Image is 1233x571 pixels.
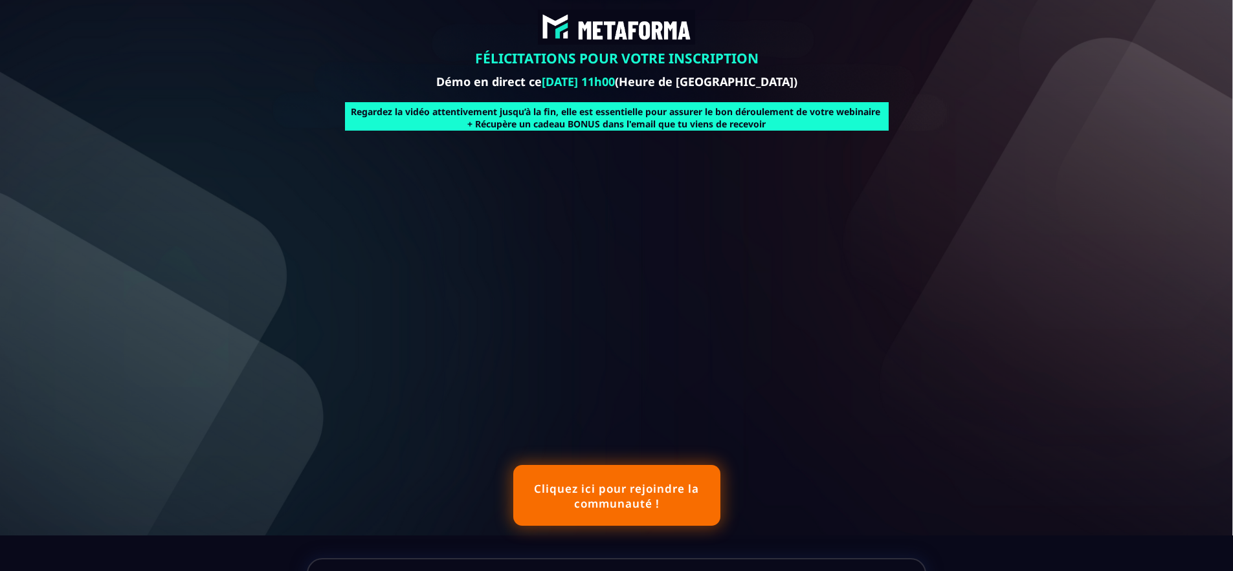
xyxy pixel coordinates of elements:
text: FÉLICITATIONS POUR VOTRE INSCRIPTION [10,47,1223,70]
img: abe9e435164421cb06e33ef15842a39e_e5ef653356713f0d7dd3797ab850248d_Capture_d%E2%80%99e%CC%81cran_2... [538,10,696,45]
text: Regardez la vidéo attentivement jusqu’à la fin, elle est essentielle pour assurer le bon déroulem... [345,102,889,133]
b: [DATE] 11h00 [542,74,615,89]
button: Cliquez ici pour rejoindre la communauté ! [513,465,720,526]
text: Démo en direct ce (Heure de [GEOGRAPHIC_DATA]) [10,70,1223,92]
